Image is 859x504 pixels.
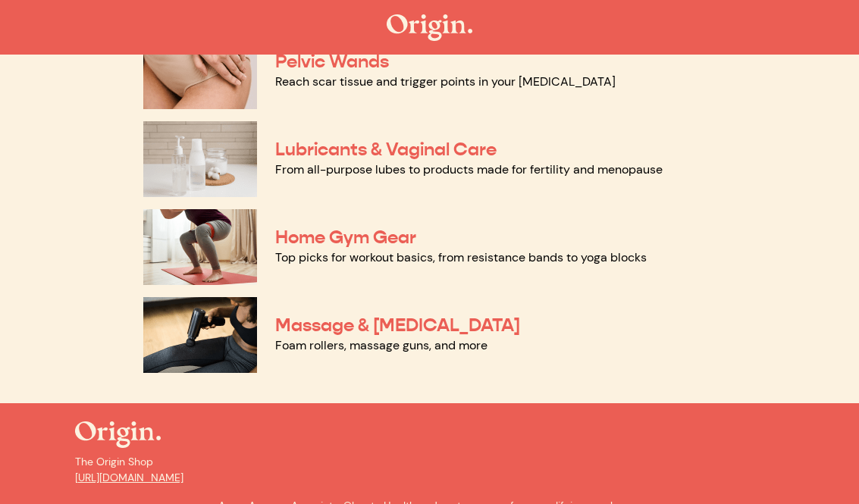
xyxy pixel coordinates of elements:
[275,50,389,73] a: Pelvic Wands
[275,161,663,177] a: From all-purpose lubes to products made for fertility and menopause
[275,138,497,161] a: Lubricants & Vaginal Care
[387,14,472,41] img: The Origin Shop
[143,209,257,285] img: Home Gym Gear
[143,33,257,109] img: Pelvic Wands
[75,471,183,484] a: [URL][DOMAIN_NAME]
[143,121,257,197] img: Lubricants & Vaginal Care
[275,337,487,353] a: Foam rollers, massage guns, and more
[75,454,785,486] p: The Origin Shop
[75,421,161,448] img: The Origin Shop
[143,297,257,373] img: Massage & Myofascial Release
[275,249,647,265] a: Top picks for workout basics, from resistance bands to yoga blocks
[275,314,520,337] a: Massage & [MEDICAL_DATA]
[275,226,416,249] a: Home Gym Gear
[275,74,616,89] a: Reach scar tissue and trigger points in your [MEDICAL_DATA]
